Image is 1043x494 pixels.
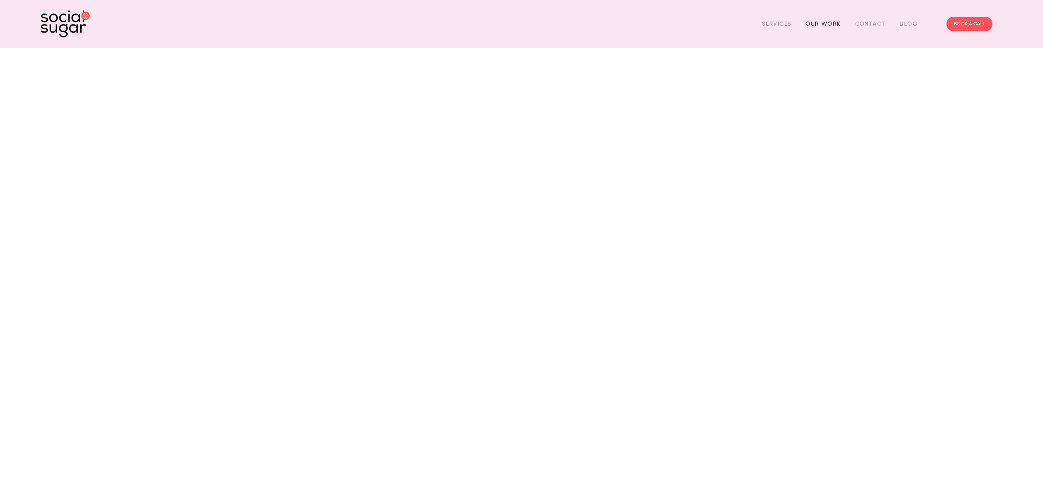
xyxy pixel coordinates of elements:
[762,18,791,30] a: Services
[41,10,90,37] img: SocialSugar
[805,18,841,30] a: Our Work
[946,17,992,31] a: BOOK A CALL
[900,18,918,30] a: Blog
[855,18,886,30] a: Contact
